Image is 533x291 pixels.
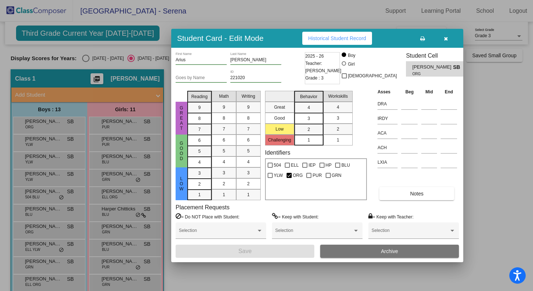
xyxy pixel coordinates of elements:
[247,170,250,176] span: 3
[379,187,454,200] button: Notes
[307,137,310,143] span: 1
[312,171,322,180] span: PUR
[377,128,398,139] input: assessment
[337,115,339,121] span: 3
[399,88,419,96] th: Beg
[223,126,225,132] span: 7
[305,53,324,60] span: 2025 - 26
[247,148,250,154] span: 5
[300,93,317,100] span: Behavior
[439,88,459,96] th: End
[332,171,342,180] span: GRN
[293,171,303,180] span: ORG
[376,88,399,96] th: Asses
[178,176,185,191] span: Low
[198,115,201,122] span: 8
[223,181,225,187] span: 2
[453,63,463,71] span: SB
[238,248,252,254] span: Save
[191,93,208,100] span: Reading
[230,75,281,81] input: Enter ID
[413,63,453,71] span: [PERSON_NAME]
[348,71,397,80] span: [DEMOGRAPHIC_DATA]
[223,137,225,143] span: 6
[223,159,225,165] span: 4
[219,93,229,100] span: Math
[377,113,398,124] input: assessment
[272,213,319,220] label: = Keep with Student:
[377,157,398,168] input: assessment
[198,159,201,166] span: 4
[223,148,225,154] span: 5
[177,34,264,43] h3: Student Card - Edit Mode
[198,137,201,144] span: 6
[198,126,201,133] span: 7
[320,245,459,258] button: Archive
[176,213,239,220] label: = Do NOT Place with Student:
[223,115,225,121] span: 8
[247,159,250,165] span: 4
[198,104,201,111] span: 9
[176,204,230,211] label: Placement Requests
[326,161,332,170] span: HP
[178,141,185,161] span: Good
[247,115,250,121] span: 8
[247,191,250,198] span: 1
[406,52,469,59] h3: Student Cell
[265,149,290,156] label: Identifiers
[176,75,227,81] input: goes by name
[377,98,398,109] input: assessment
[307,126,310,133] span: 2
[247,181,250,187] span: 2
[223,104,225,110] span: 9
[291,161,299,170] span: ELL
[337,104,339,110] span: 4
[242,93,255,100] span: Writing
[368,213,414,220] label: = Keep with Teacher:
[302,32,372,45] button: Historical Student Record
[348,61,355,67] div: Girl
[337,126,339,132] span: 2
[348,52,356,59] div: Boy
[308,161,315,170] span: IEP
[274,171,283,180] span: YLW
[308,35,366,41] span: Historical Student Record
[410,191,423,197] span: Notes
[419,88,439,96] th: Mid
[247,126,250,132] span: 7
[198,181,201,187] span: 2
[223,170,225,176] span: 3
[274,161,281,170] span: 504
[178,105,185,131] span: Great
[247,137,250,143] span: 6
[413,71,448,77] span: ORG
[198,191,201,198] span: 1
[247,104,250,110] span: 9
[307,104,310,111] span: 4
[381,248,398,254] span: Archive
[341,161,350,170] span: BLU
[307,115,310,122] span: 3
[337,137,339,143] span: 1
[305,74,323,82] span: Grade : 3
[328,93,348,100] span: Workskills
[377,142,398,153] input: assessment
[305,60,341,74] span: Teacher: [PERSON_NAME]
[176,245,314,258] button: Save
[223,191,225,198] span: 1
[198,148,201,155] span: 5
[198,170,201,176] span: 3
